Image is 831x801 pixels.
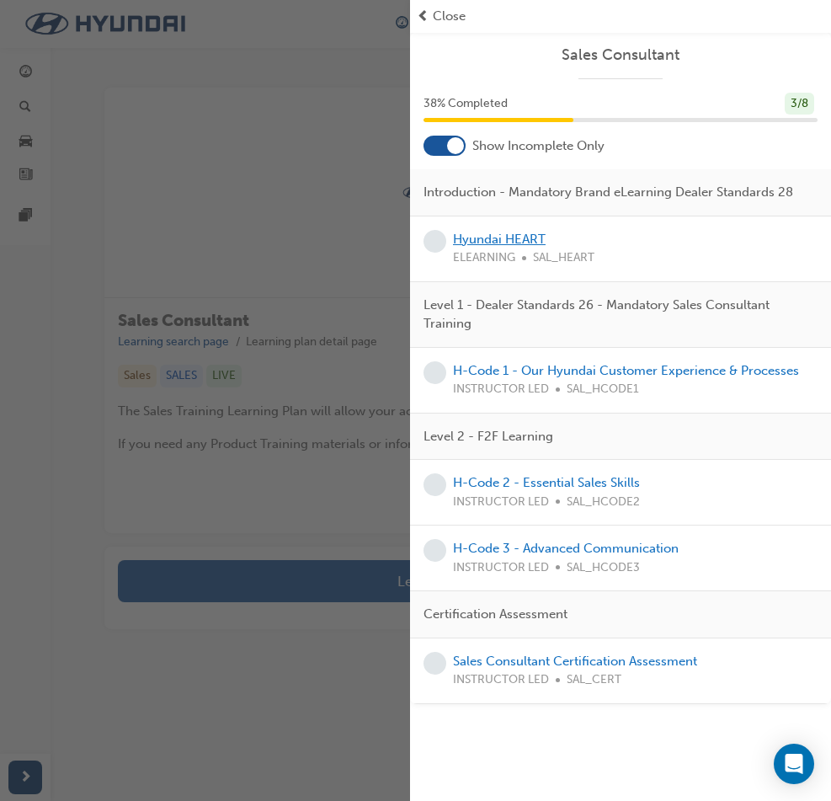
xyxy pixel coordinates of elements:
[423,427,553,446] span: Level 2 - F2F Learning
[567,670,621,690] span: SAL_CERT
[423,473,446,496] span: learningRecordVerb_NONE-icon
[453,232,546,247] a: Hyundai HEART
[433,7,466,26] span: Close
[453,493,549,512] span: INSTRUCTOR LED
[453,248,515,268] span: ELEARNING
[423,539,446,562] span: learningRecordVerb_NONE-icon
[423,45,818,65] a: Sales Consultant
[453,541,679,556] a: H-Code 3 - Advanced Communication
[567,558,640,578] span: SAL_HCODE3
[453,670,549,690] span: INSTRUCTOR LED
[567,493,640,512] span: SAL_HCODE2
[567,380,639,399] span: SAL_HCODE1
[453,558,549,578] span: INSTRUCTOR LED
[423,183,793,202] span: Introduction - Mandatory Brand eLearning Dealer Standards 28
[423,652,446,675] span: learningRecordVerb_NONE-icon
[423,605,567,624] span: Certification Assessment
[785,93,814,115] div: 3 / 8
[453,363,799,378] a: H-Code 1 - Our Hyundai Customer Experience & Processes
[453,654,697,669] a: Sales Consultant Certification Assessment
[423,94,508,114] span: 38 % Completed
[472,136,605,156] span: Show Incomplete Only
[774,744,814,784] div: Open Intercom Messenger
[453,380,549,399] span: INSTRUCTOR LED
[417,7,429,26] span: prev-icon
[533,248,594,268] span: SAL_HEART
[417,7,824,26] button: prev-iconClose
[423,361,446,384] span: learningRecordVerb_NONE-icon
[423,296,804,334] span: Level 1 - Dealer Standards 26 - Mandatory Sales Consultant Training
[423,230,446,253] span: learningRecordVerb_NONE-icon
[453,475,640,490] a: H-Code 2 - Essential Sales Skills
